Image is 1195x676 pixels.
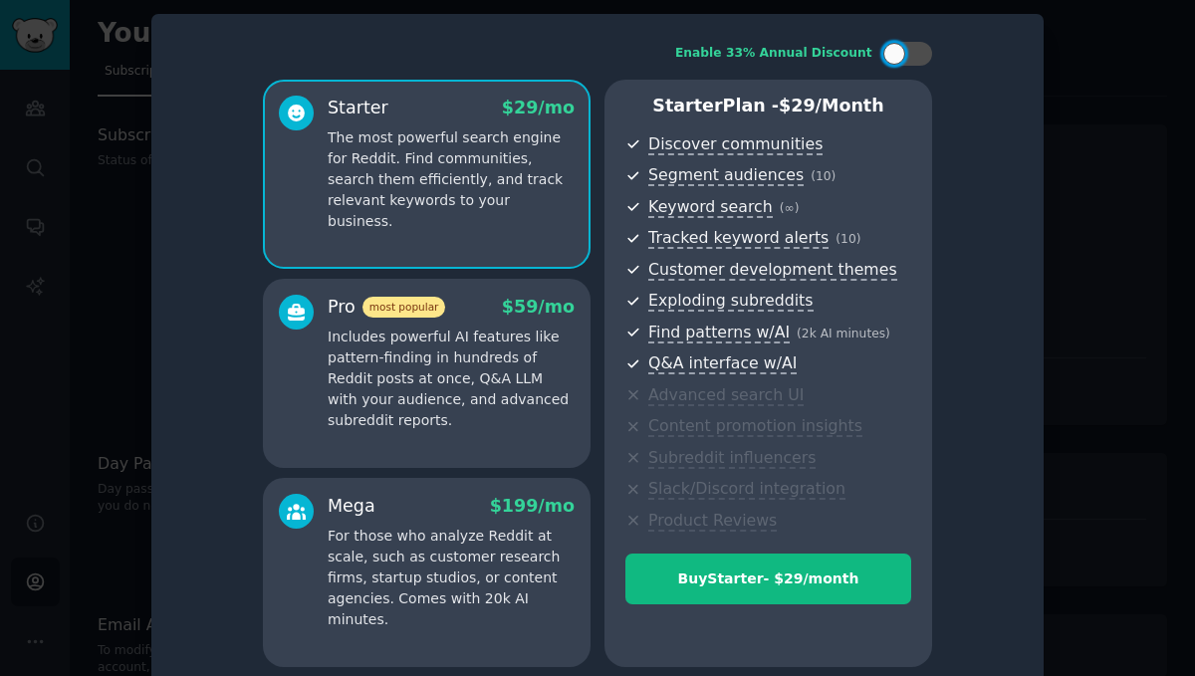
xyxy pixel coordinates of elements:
[502,98,575,117] span: $ 29 /mo
[625,554,911,604] button: BuyStarter- $29/month
[626,568,910,589] div: Buy Starter - $ 29 /month
[780,201,800,215] span: ( ∞ )
[779,96,884,115] span: $ 29 /month
[648,448,816,469] span: Subreddit influencers
[648,353,797,374] span: Q&A interface w/AI
[648,511,777,532] span: Product Reviews
[625,94,911,118] p: Starter Plan -
[811,169,836,183] span: ( 10 )
[502,297,575,317] span: $ 59 /mo
[648,134,823,155] span: Discover communities
[836,232,860,246] span: ( 10 )
[648,260,897,281] span: Customer development themes
[675,45,872,63] div: Enable 33% Annual Discount
[328,295,445,320] div: Pro
[648,385,804,406] span: Advanced search UI
[648,416,862,437] span: Content promotion insights
[797,327,890,340] span: ( 2k AI minutes )
[328,327,575,431] p: Includes powerful AI features like pattern-finding in hundreds of Reddit posts at once, Q&A LLM w...
[490,496,575,516] span: $ 199 /mo
[648,165,804,186] span: Segment audiences
[648,479,845,500] span: Slack/Discord integration
[328,96,388,120] div: Starter
[328,494,375,519] div: Mega
[328,127,575,232] p: The most powerful search engine for Reddit. Find communities, search them efficiently, and track ...
[328,526,575,630] p: For those who analyze Reddit at scale, such as customer research firms, startup studios, or conte...
[648,197,773,218] span: Keyword search
[648,291,813,312] span: Exploding subreddits
[648,228,829,249] span: Tracked keyword alerts
[648,323,790,343] span: Find patterns w/AI
[362,297,446,318] span: most popular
